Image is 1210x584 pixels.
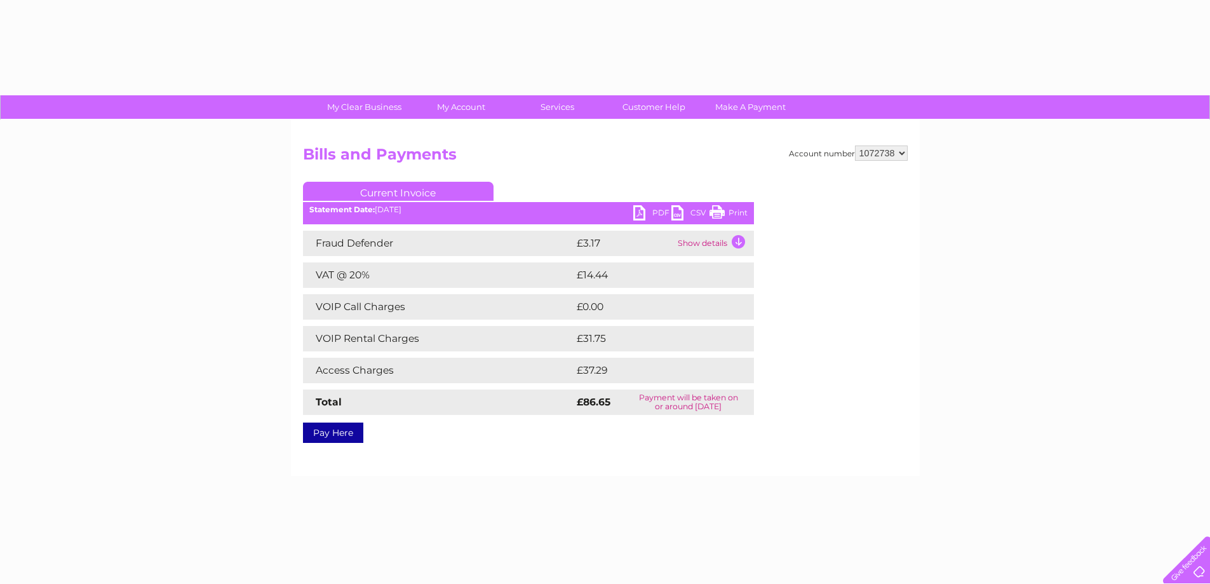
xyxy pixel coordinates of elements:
[577,396,610,408] strong: £86.65
[312,95,417,119] a: My Clear Business
[675,231,754,256] td: Show details
[789,146,908,161] div: Account number
[303,146,908,170] h2: Bills and Payments
[574,231,675,256] td: £3.17
[303,231,574,256] td: Fraud Defender
[408,95,513,119] a: My Account
[316,396,342,408] strong: Total
[574,326,727,351] td: £31.75
[574,262,728,288] td: £14.44
[698,95,803,119] a: Make A Payment
[303,262,574,288] td: VAT @ 20%
[602,95,706,119] a: Customer Help
[633,205,671,224] a: PDF
[309,205,375,214] b: Statement Date:
[709,205,748,224] a: Print
[303,294,574,320] td: VOIP Call Charges
[574,294,725,320] td: £0.00
[303,423,363,443] a: Pay Here
[303,326,574,351] td: VOIP Rental Charges
[671,205,709,224] a: CSV
[303,205,754,214] div: [DATE]
[574,358,728,383] td: £37.29
[303,182,494,201] a: Current Invoice
[505,95,610,119] a: Services
[623,390,754,415] td: Payment will be taken on or around [DATE]
[303,358,574,383] td: Access Charges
